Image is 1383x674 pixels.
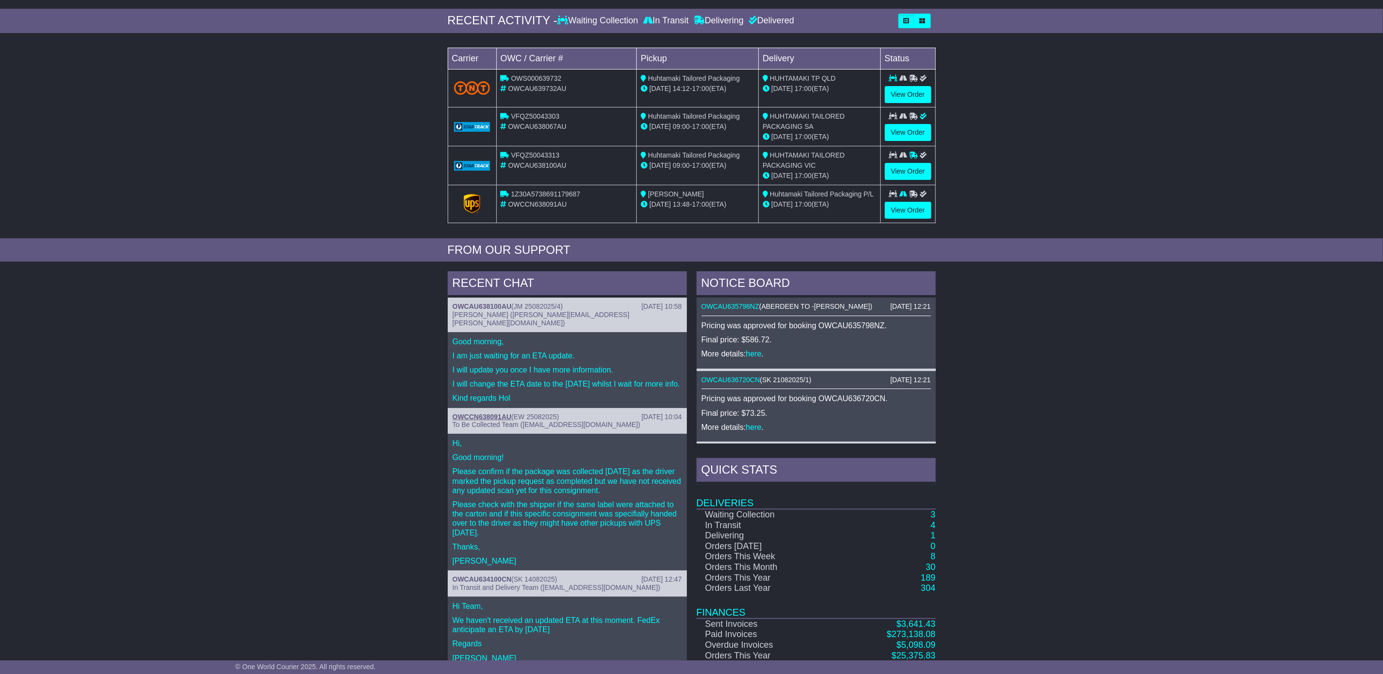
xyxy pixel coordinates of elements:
[701,302,759,310] a: OWCAU635798NZ
[885,202,931,219] a: View Order
[887,629,935,639] a: $273,138.08
[921,573,935,583] a: 189
[641,302,682,311] div: [DATE] 10:58
[453,542,682,551] p: Thanks,
[746,350,761,358] a: here
[701,376,760,384] a: OWCAU636720CN
[701,335,931,344] p: Final price: $586.72.
[448,14,558,28] div: RECENT ACTIVITY -
[880,48,935,69] td: Status
[508,123,566,130] span: OWCAU638067AU
[901,640,935,650] span: 5,098.09
[885,124,931,141] a: View Order
[453,302,682,311] div: ( )
[648,151,740,159] span: Huhtamaki Tailored Packaging
[701,302,931,311] div: ( )
[701,423,931,432] p: More details: .
[453,413,682,421] div: ( )
[901,619,935,629] span: 3,641.43
[885,163,931,180] a: View Order
[697,640,837,651] td: Overdue Invoices
[691,16,746,26] div: Delivering
[697,520,837,531] td: In Transit
[697,629,837,640] td: Paid Invoices
[453,413,511,421] a: OWCCN638091AU
[641,16,691,26] div: In Transit
[697,573,837,584] td: Orders This Year
[697,509,837,520] td: Waiting Collection
[701,321,931,330] p: Pricing was approved for booking OWCAU635798NZ.
[649,200,671,208] span: [DATE]
[763,199,876,210] div: (ETA)
[649,123,671,130] span: [DATE]
[649,85,671,92] span: [DATE]
[511,190,580,198] span: 1Z30A5738691179687
[511,74,561,82] span: OWS000639732
[453,393,682,403] p: Kind regards Hol
[697,619,837,630] td: Sent Invoices
[697,271,936,298] div: NOTICE BOARD
[508,85,566,92] span: OWCAU639732AU
[930,541,935,551] a: 0
[697,562,837,573] td: Orders This Month
[648,74,740,82] span: Huhtamaki Tailored Packaging
[746,16,794,26] div: Delivered
[453,351,682,360] p: I am just waiting for an ETA update.
[930,520,935,530] a: 4
[641,575,682,584] div: [DATE] 12:47
[453,467,682,495] p: Please confirm if the package was collected [DATE] as the driver marked the pickup request as com...
[761,302,870,310] span: ABERDEEN TO -[PERSON_NAME]
[454,161,490,171] img: GetCarrierServiceLogo
[692,161,709,169] span: 17:00
[701,349,931,358] p: More details: .
[896,651,935,660] span: 25,375.83
[758,48,880,69] td: Delivery
[235,663,376,671] span: © One World Courier 2025. All rights reserved.
[641,122,754,132] div: - (ETA)
[890,376,930,384] div: [DATE] 12:21
[771,133,793,141] span: [DATE]
[673,200,690,208] span: 13:48
[453,421,640,428] span: To Be Collected Team ([EMAIL_ADDRESS][DOMAIN_NAME])
[641,160,754,171] div: - (ETA)
[697,531,837,541] td: Delivering
[926,562,935,572] a: 30
[453,639,682,648] p: Regards
[673,85,690,92] span: 14:12
[453,654,682,663] p: [PERSON_NAME]
[697,541,837,552] td: Orders [DATE]
[454,81,490,94] img: TNT_Domestic.png
[514,413,557,421] span: EW 25082025
[697,583,837,594] td: Orders Last Year
[514,575,555,583] span: SK 14082025
[795,133,812,141] span: 17:00
[453,584,661,591] span: In Transit and Delivery Team ([EMAIL_ADDRESS][DOMAIN_NAME])
[763,132,876,142] div: (ETA)
[701,408,931,418] p: Final price: $73.25.
[890,302,930,311] div: [DATE] 12:21
[508,200,567,208] span: OWCCN638091AU
[514,302,561,310] span: JM 25082025/4
[930,531,935,540] a: 1
[557,16,640,26] div: Waiting Collection
[453,500,682,537] p: Please check with the shipper if the same label were attached to the carton and if this specific ...
[453,575,511,583] a: OWCAU634100CN
[453,337,682,346] p: Good morning,
[763,151,845,169] span: HUHTAMAKI TAILORED PACKAGING VIC
[771,172,793,179] span: [DATE]
[697,484,936,509] td: Deliveries
[496,48,637,69] td: OWC / Carrier #
[885,86,931,103] a: View Order
[453,602,682,611] p: Hi Team,
[892,651,935,660] a: $25,375.83
[763,84,876,94] div: (ETA)
[637,48,759,69] td: Pickup
[770,190,874,198] span: Huhtamaki Tailored Packaging P/L
[746,423,761,431] a: here
[697,651,837,661] td: Orders This Year
[896,640,935,650] a: $5,098.09
[453,616,682,634] p: We haven't received an updated ETA at this moment. FedEx anticipate an ETA by [DATE]
[795,172,812,179] span: 17:00
[453,302,511,310] a: OWCAU638100AU
[892,629,935,639] span: 273,138.08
